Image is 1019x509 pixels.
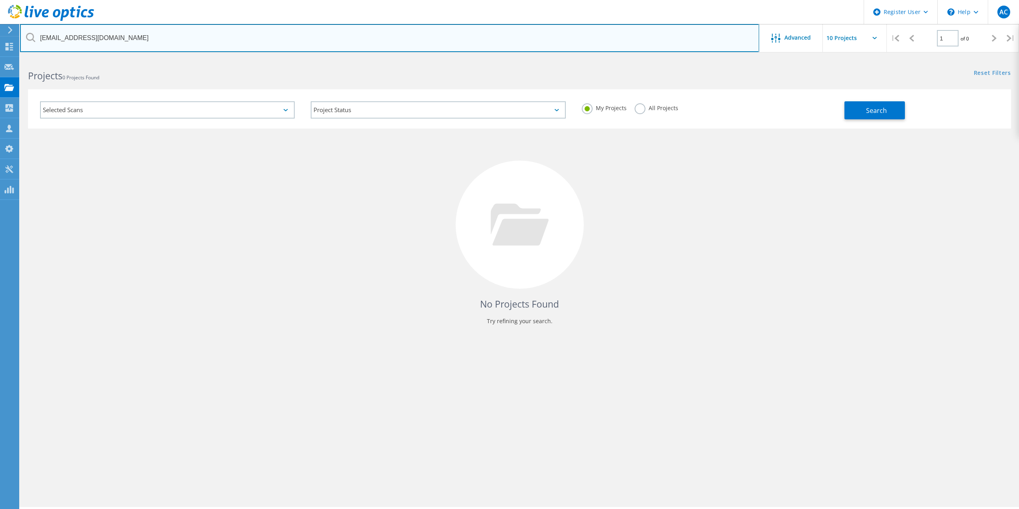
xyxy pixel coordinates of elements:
div: | [1003,24,1019,52]
input: Search projects by name, owner, ID, company, etc [20,24,759,52]
svg: \n [947,8,955,16]
span: of 0 [961,35,969,42]
a: Reset Filters [974,70,1011,77]
span: Search [866,106,887,115]
div: Project Status [311,101,565,119]
p: Try refining your search. [36,315,1003,328]
label: All Projects [635,103,678,111]
span: 0 Projects Found [62,74,99,81]
h4: No Projects Found [36,298,1003,311]
label: My Projects [582,103,627,111]
span: Advanced [784,35,811,40]
b: Projects [28,69,62,82]
a: Live Optics Dashboard [8,17,94,22]
span: AC [999,9,1008,15]
div: Selected Scans [40,101,295,119]
button: Search [844,101,905,119]
div: | [887,24,903,52]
